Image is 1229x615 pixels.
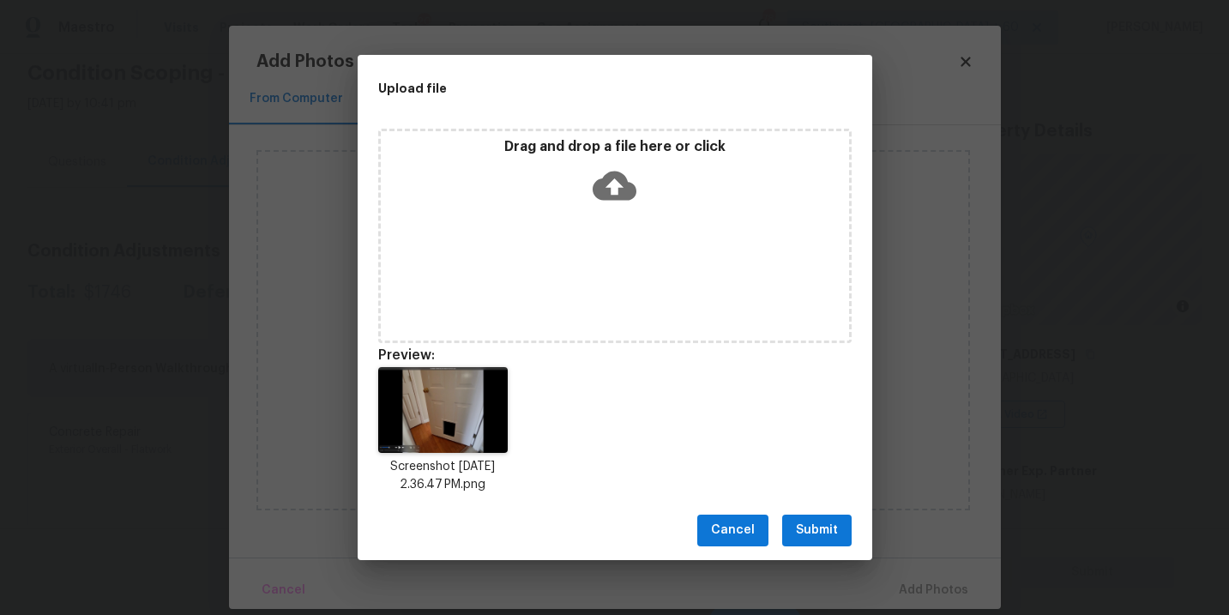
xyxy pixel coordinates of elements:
button: Submit [782,515,852,546]
p: Screenshot [DATE] 2.36.47 PM.png [378,458,509,494]
img: fAf3jcWos13lfTAAAAAElFTkSuQmCC [378,367,509,453]
span: Submit [796,520,838,541]
h2: Upload file [378,79,774,98]
span: Cancel [711,520,755,541]
button: Cancel [697,515,768,546]
p: Drag and drop a file here or click [381,138,849,156]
